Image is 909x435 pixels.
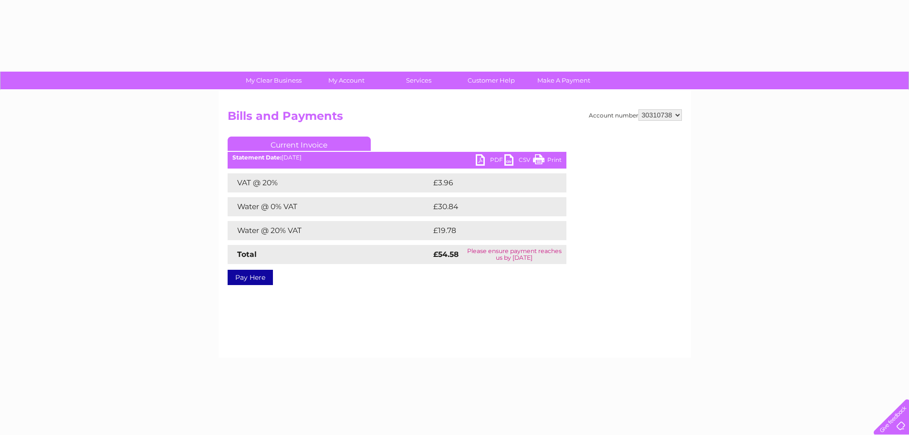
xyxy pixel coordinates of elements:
strong: £54.58 [433,250,459,259]
td: £19.78 [431,221,546,240]
td: Water @ 0% VAT [228,197,431,216]
td: Water @ 20% VAT [228,221,431,240]
a: CSV [504,154,533,168]
a: Current Invoice [228,137,371,151]
a: My Account [307,72,386,89]
td: VAT @ 20% [228,173,431,192]
strong: Total [237,250,257,259]
td: £30.84 [431,197,548,216]
a: Services [379,72,458,89]
td: Please ensure payment reaches us by [DATE] [462,245,566,264]
div: Account number [589,109,682,121]
div: [DATE] [228,154,566,161]
b: Statement Date: [232,154,282,161]
td: £3.96 [431,173,544,192]
a: PDF [476,154,504,168]
a: My Clear Business [234,72,313,89]
a: Pay Here [228,270,273,285]
a: Make A Payment [524,72,603,89]
h2: Bills and Payments [228,109,682,127]
a: Print [533,154,562,168]
a: Customer Help [452,72,531,89]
